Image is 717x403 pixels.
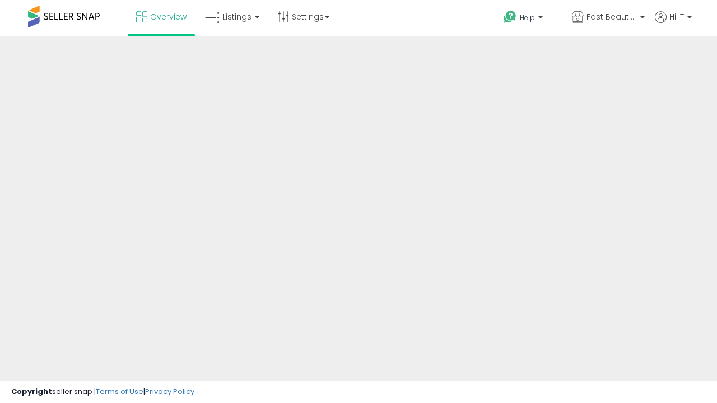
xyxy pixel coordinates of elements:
[503,10,517,24] i: Get Help
[586,11,637,22] span: Fast Beauty ([GEOGRAPHIC_DATA])
[150,11,187,22] span: Overview
[669,11,684,22] span: Hi IT
[96,386,143,397] a: Terms of Use
[222,11,252,22] span: Listings
[495,2,562,36] a: Help
[520,13,535,22] span: Help
[11,386,52,397] strong: Copyright
[145,386,194,397] a: Privacy Policy
[655,11,692,36] a: Hi IT
[11,387,194,397] div: seller snap | |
